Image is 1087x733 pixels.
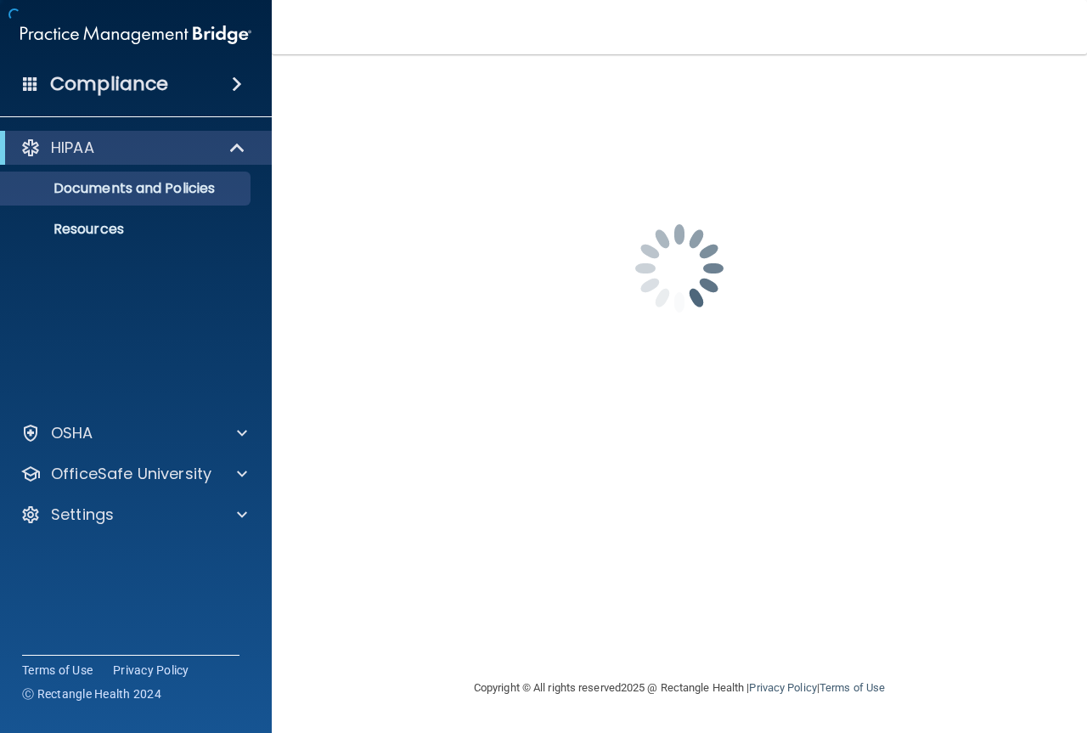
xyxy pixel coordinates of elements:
[11,221,243,238] p: Resources
[113,662,189,679] a: Privacy Policy
[51,464,211,484] p: OfficeSafe University
[51,138,94,158] p: HIPAA
[11,180,243,197] p: Documents and Policies
[594,183,764,353] img: spinner.e123f6fc.gif
[51,423,93,443] p: OSHA
[20,138,246,158] a: HIPAA
[20,423,247,443] a: OSHA
[819,681,885,694] a: Terms of Use
[22,662,93,679] a: Terms of Use
[22,685,161,702] span: Ⓒ Rectangle Health 2024
[50,72,168,96] h4: Compliance
[369,661,989,715] div: Copyright © All rights reserved 2025 @ Rectangle Health | |
[749,681,816,694] a: Privacy Policy
[51,505,114,525] p: Settings
[20,505,247,525] a: Settings
[20,464,247,484] a: OfficeSafe University
[20,18,251,52] img: PMB logo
